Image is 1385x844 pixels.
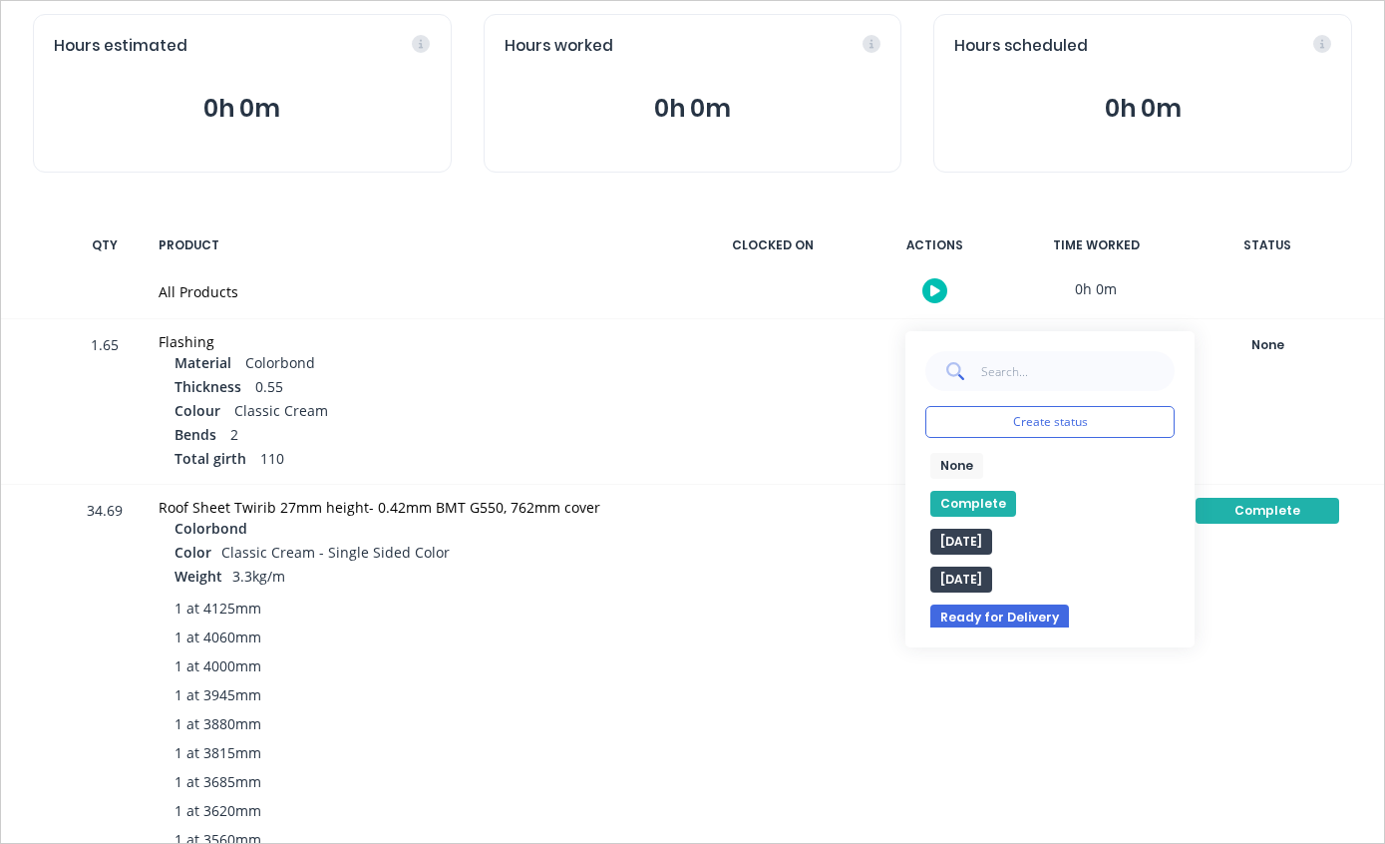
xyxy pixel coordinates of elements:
div: Roof Sheet Twirib 27mm height- 0.42mm BMT G550, 762mm cover [159,497,674,518]
span: Hours worked [505,35,613,58]
span: Hours scheduled [954,35,1088,58]
button: Complete [1195,497,1340,525]
span: Color [174,542,211,563]
div: All Products [159,281,674,302]
div: 1.65 [75,322,135,484]
div: PRODUCT [147,224,686,266]
span: 1 at 3685mm [174,771,261,792]
div: None [1196,332,1339,358]
div: Colorbond [174,352,674,376]
button: 0h 0m [505,90,881,128]
span: Weight [174,566,222,587]
button: None [1195,331,1340,359]
button: Create status [925,406,1175,438]
button: Ready for Delivery [930,605,1069,631]
span: 1 at 4060mm [174,627,261,647]
div: 0.55 [174,376,674,400]
span: Colour [174,400,220,421]
div: STATUS [1183,224,1352,266]
div: QTY [75,224,135,266]
span: Classic Cream - Single Sided Color [221,543,450,562]
div: Classic Cream [174,400,674,424]
button: None [930,453,983,479]
button: [DATE] [930,529,992,555]
button: 0h 0m [954,90,1331,128]
div: 110 [174,448,674,472]
div: 0h 0m [1021,319,1171,364]
div: ACTIONS [860,224,1009,266]
div: 0h 0m [1021,266,1171,311]
span: Bends [174,424,216,445]
div: TIME WORKED [1021,224,1171,266]
button: 0h 0m [54,90,431,128]
div: 2 [174,424,674,448]
input: Search... [980,351,1175,391]
button: Complete [930,491,1016,517]
span: 1 at 3815mm [174,742,261,763]
div: Flashing [159,331,674,352]
div: Complete [1196,498,1339,524]
span: Hours estimated [54,35,187,58]
span: 1 at 4000mm [174,655,261,676]
div: CLOCKED ON [698,224,848,266]
span: 1 at 3945mm [174,684,261,705]
span: 1 at 3620mm [174,800,261,821]
span: 1 at 3880mm [174,713,261,734]
span: Total girth [174,448,246,469]
span: 1 at 4125mm [174,598,261,619]
span: Colorbond [174,518,247,539]
span: 3.3kg/m [232,567,285,586]
span: Thickness [174,376,241,397]
button: [DATE] [930,567,992,593]
span: Material [174,352,231,373]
